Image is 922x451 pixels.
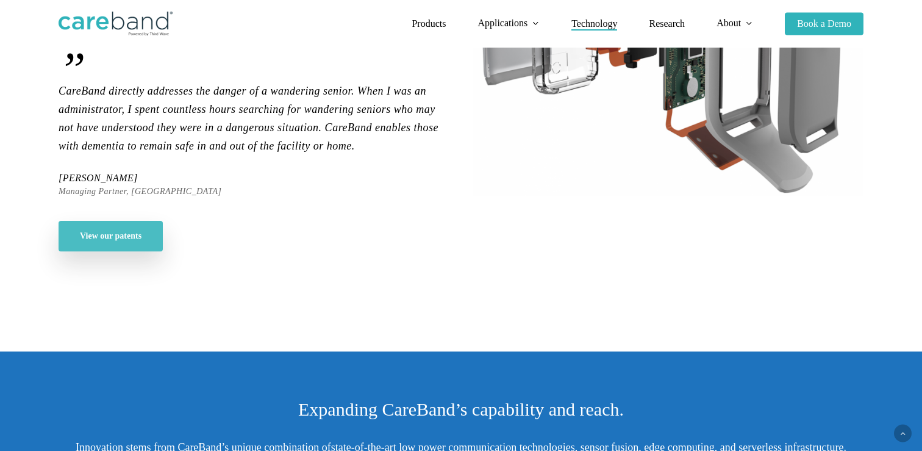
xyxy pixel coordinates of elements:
span: Expanding CareBand’s capability and reach. [298,399,624,419]
span: Book a Demo [797,18,851,29]
a: Technology [571,19,617,29]
span: Research [649,18,685,29]
p: CareBand directly addresses the danger of a wandering senior. When I was an administrator, I spen... [59,45,449,171]
span: Applications [477,18,527,28]
span: [PERSON_NAME] [59,171,222,185]
a: View our patents [59,221,163,251]
a: About [717,18,753,29]
a: Applications [477,18,540,29]
a: Back to top [894,425,912,442]
a: Book a Demo [785,19,863,29]
span: About [717,18,741,28]
span: ” [59,45,449,94]
span: Managing Partner, [GEOGRAPHIC_DATA] [59,185,222,198]
a: Research [649,19,685,29]
span: View our patents [80,230,141,242]
span: Products [412,18,446,29]
span: Technology [571,18,617,29]
a: Products [412,19,446,29]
